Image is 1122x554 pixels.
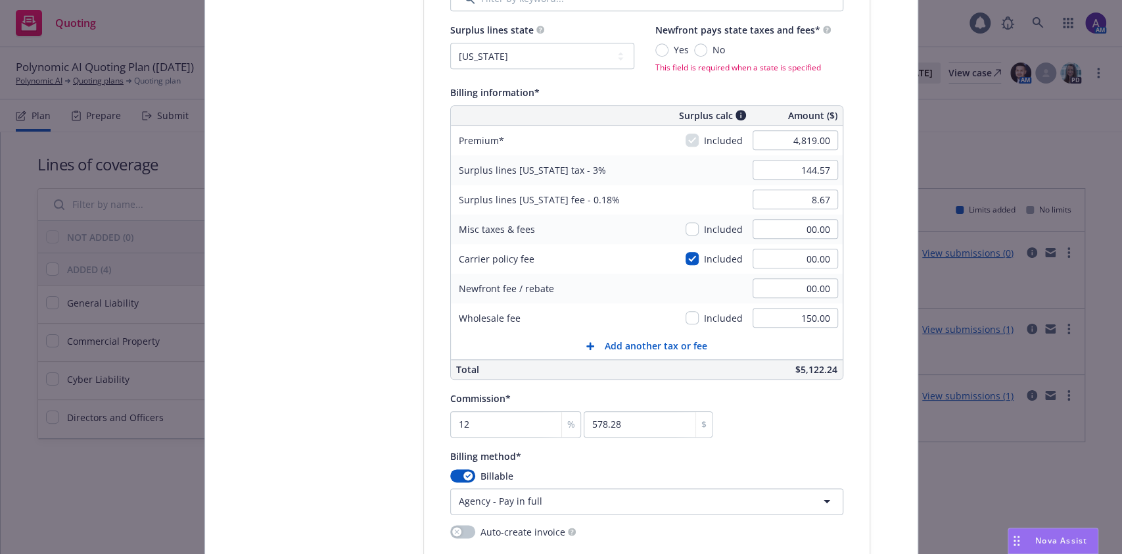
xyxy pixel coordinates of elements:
[674,43,689,57] span: Yes
[567,417,575,431] span: %
[753,160,838,180] input: 0.00
[1008,528,1025,553] div: Drag to move
[459,282,554,295] span: Newfront fee / rebate
[655,43,668,57] input: Yes
[704,252,743,266] span: Included
[450,450,521,463] span: Billing method*
[459,253,534,265] span: Carrier policy fee
[655,62,831,73] span: This field is required when a state is specified
[459,164,606,176] span: Surplus lines [US_STATE] tax - 3%
[605,339,707,353] span: Add another tax or fee
[753,308,838,328] input: 0.00
[655,24,820,36] span: Newfront pays state taxes and fees*
[753,278,838,298] input: 0.00
[450,469,843,483] div: Billable
[788,109,837,122] span: Amount ($)
[704,311,743,325] span: Included
[459,134,504,147] span: Premium
[450,24,534,36] span: Surplus lines state
[456,363,479,376] span: Total
[753,219,838,239] input: 0.00
[753,189,838,209] input: 0.00
[450,392,511,405] span: Commission*
[704,134,743,147] span: Included
[451,333,843,359] button: Add another tax or fee
[694,43,707,57] input: No
[1035,535,1087,546] span: Nova Assist
[753,130,838,150] input: 0.00
[713,43,725,57] span: No
[795,363,837,376] span: $5,122.24
[459,223,535,236] span: Misc taxes & fees
[753,249,838,268] input: 0.00
[459,193,620,206] span: Surplus lines [US_STATE] fee - 0.18%
[701,417,707,431] span: $
[679,109,733,122] span: Surplus calc
[704,222,743,236] span: Included
[480,525,565,539] span: Auto-create invoice
[1008,528,1098,554] button: Nova Assist
[459,312,521,324] span: Wholesale fee
[450,86,540,99] span: Billing information*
